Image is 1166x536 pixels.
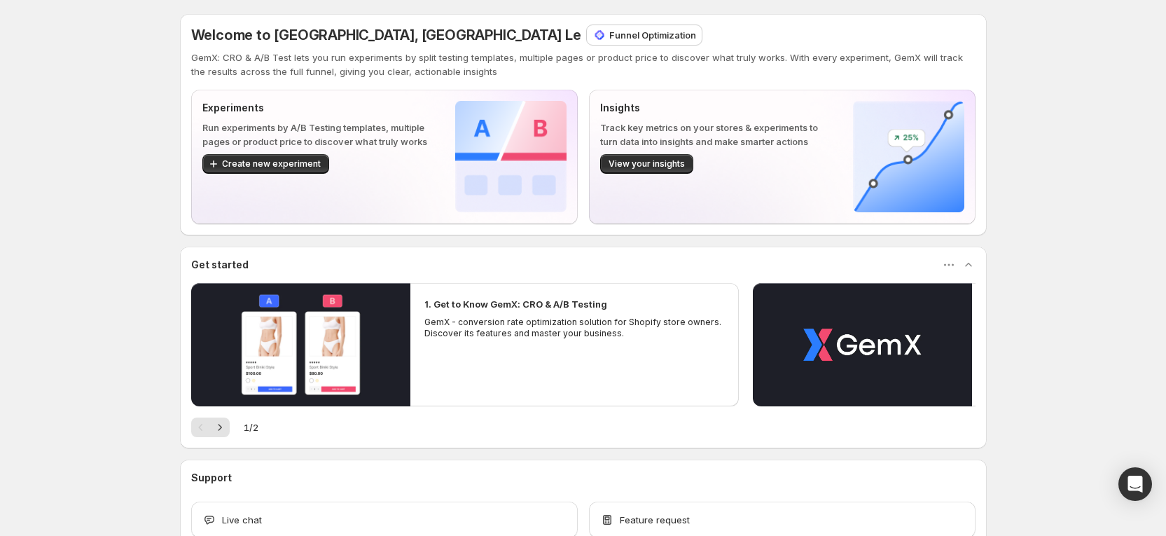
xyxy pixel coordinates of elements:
[191,258,249,272] h3: Get started
[600,121,831,149] p: Track key metrics on your stores & experiments to turn data into insights and make smarter actions
[210,418,230,437] button: Next
[202,121,433,149] p: Run experiments by A/B Testing templates, multiple pages or product price to discover what truly ...
[191,471,232,485] h3: Support
[191,283,410,406] button: Play video
[244,420,258,434] span: 1 / 2
[620,513,690,527] span: Feature request
[191,418,230,437] nav: Pagination
[202,101,433,115] p: Experiments
[600,154,693,174] button: View your insights
[424,317,726,339] p: GemX - conversion rate optimization solution for Shopify store owners. Discover its features and ...
[1118,467,1152,501] div: Open Intercom Messenger
[191,27,581,43] span: Welcome to [GEOGRAPHIC_DATA], [GEOGRAPHIC_DATA] Le
[455,101,567,212] img: Experiments
[222,513,262,527] span: Live chat
[222,158,321,170] span: Create new experiment
[609,28,696,42] p: Funnel Optimization
[600,101,831,115] p: Insights
[753,283,972,406] button: Play video
[853,101,964,212] img: Insights
[191,50,976,78] p: GemX: CRO & A/B Test lets you run experiments by split testing templates, multiple pages or produ...
[202,154,329,174] button: Create new experiment
[609,158,685,170] span: View your insights
[592,28,606,42] img: Funnel Optimization
[424,297,607,311] h2: 1. Get to Know GemX: CRO & A/B Testing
